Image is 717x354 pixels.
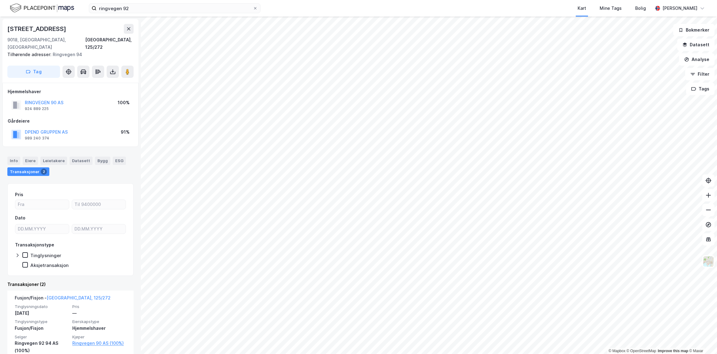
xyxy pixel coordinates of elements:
div: Transaksjonstype [15,241,54,249]
div: Hjemmelshaver [72,325,126,332]
span: Kjøper [72,334,126,340]
div: [GEOGRAPHIC_DATA], 125/272 [85,36,134,51]
div: Pris [15,191,23,198]
div: Mine Tags [600,5,622,12]
div: Tinglysninger [30,253,61,258]
span: Eierskapstype [72,319,126,324]
div: Kart [578,5,586,12]
div: ESG [113,157,126,165]
input: Fra [15,200,69,209]
div: Hjemmelshaver [8,88,133,95]
span: Tinglysningsdato [15,304,69,309]
span: Tinglysningstype [15,319,69,324]
div: Datasett [70,157,93,165]
a: [GEOGRAPHIC_DATA], 125/272 [47,295,111,300]
div: 989 240 374 [25,136,49,141]
div: 9018, [GEOGRAPHIC_DATA], [GEOGRAPHIC_DATA] [7,36,85,51]
div: Fusjon/Fisjon [15,325,69,332]
div: Bygg [95,157,110,165]
div: — [72,310,126,317]
div: Dato [15,214,25,222]
a: Ringvegen 90 AS (100%) [72,340,126,347]
div: Aksjetransaksjon [30,262,69,268]
div: Info [7,157,20,165]
div: [DATE] [15,310,69,317]
button: Filter [685,68,715,80]
div: 2 [41,169,47,175]
span: Pris [72,304,126,309]
div: Fusjon/Fisjon - [15,294,111,304]
div: Eiere [23,157,38,165]
div: Transaksjoner [7,167,49,176]
a: OpenStreetMap [627,349,656,353]
div: 924 889 225 [25,106,49,111]
button: Tag [7,66,60,78]
div: Kontrollprogram for chat [686,325,717,354]
div: Transaksjoner (2) [7,281,134,288]
button: Analyse [679,53,715,66]
input: Til 9400000 [72,200,126,209]
input: DD.MM.YYYY [15,224,69,234]
input: Søk på adresse, matrikkel, gårdeiere, leietakere eller personer [97,4,253,13]
button: Bokmerker [673,24,715,36]
div: Gårdeiere [8,117,133,125]
span: Selger [15,334,69,340]
div: 100% [118,99,130,106]
input: DD.MM.YYYY [72,224,126,234]
div: 91% [121,128,130,136]
span: Tilhørende adresser: [7,52,53,57]
div: Bolig [635,5,646,12]
div: [PERSON_NAME] [662,5,697,12]
button: Tags [686,83,715,95]
button: Datasett [677,39,715,51]
img: Z [703,256,714,267]
iframe: Chat Widget [686,325,717,354]
div: Leietakere [40,157,67,165]
div: Ringvegen 94 [7,51,129,58]
a: Mapbox [609,349,625,353]
img: logo.f888ab2527a4732fd821a326f86c7f29.svg [10,3,74,13]
a: Improve this map [658,349,688,353]
div: [STREET_ADDRESS] [7,24,67,34]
